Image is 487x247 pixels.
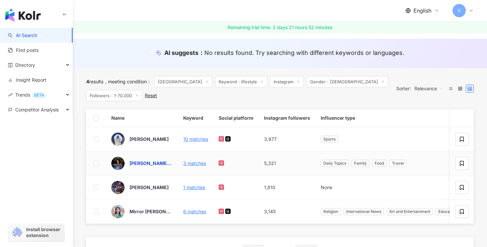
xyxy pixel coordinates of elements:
a: 6 matches [183,209,206,214]
span: Family [352,160,369,167]
a: KOL Avatar[PERSON_NAME] [111,133,173,146]
td: 1,810 [259,176,315,200]
td: 5,321 [259,151,315,176]
img: KOL Avatar [111,205,125,218]
img: KOL Avatar [111,181,125,194]
a: Find posts [8,47,38,54]
a: Remaining trial time: 2 days 21 hours 52 minutes [73,21,487,33]
th: Instagram followers [259,109,315,127]
th: Social platform [213,109,259,127]
img: logo [5,9,41,22]
img: KOL Avatar [111,157,125,170]
span: Travel [389,160,406,167]
span: Daily Topics [321,160,349,167]
div: Reset [145,93,157,98]
a: KOL Avatar[PERSON_NAME] ♡ [111,157,173,170]
span: V [458,7,461,14]
a: KOL Avatar[PERSON_NAME] [111,181,173,194]
span: Education [436,208,460,215]
th: Keyword [178,109,213,127]
img: KOL Avatar [111,133,125,146]
span: Keyword：lifestyle [215,76,267,87]
div: results [86,79,103,84]
span: Trends [15,87,47,102]
span: Religion [321,208,341,215]
td: 3,145 [259,200,315,224]
div: BETA [31,92,47,99]
div: [PERSON_NAME] [130,136,169,143]
img: chrome extension [11,227,23,238]
span: Relevance [414,83,443,94]
a: 3 matches [183,160,206,166]
span: Install browser extension [26,226,62,238]
div: Mirror [PERSON_NAME] [130,208,173,215]
a: 10 matches [183,136,208,142]
span: [GEOGRAPHIC_DATA] [154,76,212,87]
span: Food [372,160,387,167]
span: meeting condition ： [103,79,151,84]
div: AI suggests ： [164,49,404,57]
span: 4 [86,79,89,84]
a: Insight Report [8,77,46,83]
span: Directory [15,58,35,72]
span: No results found. Try searching with different keywords or languages. [204,49,404,56]
span: Art and Entertainment [387,208,433,215]
span: International News [344,208,384,215]
span: Competitor Analysis [15,102,59,117]
span: Instagram [270,76,304,87]
a: KOL AvatarMirror [PERSON_NAME] [111,205,173,218]
span: rise [8,93,13,97]
a: chrome extensionInstall browser extension [9,224,64,241]
span: English [413,7,431,14]
div: [PERSON_NAME] [130,184,169,191]
div: [PERSON_NAME] ♡ [130,160,173,167]
span: Sports [321,136,338,143]
a: 1 matches [183,185,205,190]
div: Sorter: [396,83,447,94]
span: Followers：1-70,000 [86,90,142,101]
a: searchAI Search [8,32,37,39]
th: Name [106,109,178,127]
td: 3,977 [259,127,315,151]
span: Gender：[DEMOGRAPHIC_DATA] [306,76,388,87]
